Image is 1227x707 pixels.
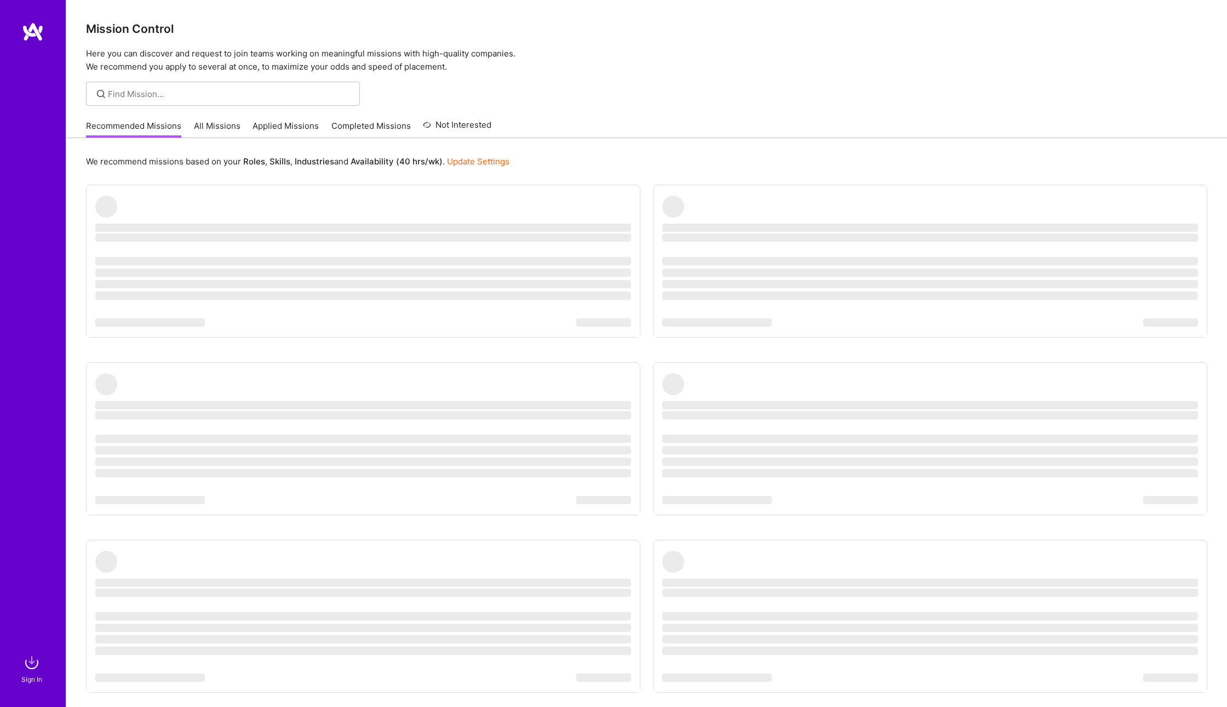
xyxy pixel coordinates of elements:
a: Update Settings [447,156,509,167]
a: Not Interested [423,118,491,138]
a: Applied Missions [253,120,319,138]
b: Industries [295,156,334,167]
i: icon SearchGrey [95,88,107,100]
img: sign in [21,652,43,674]
h3: Mission Control [86,22,1207,36]
div: Sign In [21,674,42,685]
a: Recommended Missions [86,120,181,138]
p: Here you can discover and request to join teams working on meaningful missions with high-quality ... [86,47,1207,73]
a: Completed Missions [331,120,411,138]
img: logo [22,22,44,42]
p: We recommend missions based on your , , and . [86,156,509,167]
a: All Missions [194,120,240,138]
b: Roles [243,156,265,167]
a: sign inSign In [23,652,43,685]
b: Skills [270,156,290,167]
input: Find Mission... [108,88,352,100]
b: Availability (40 hrs/wk) [351,156,443,167]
